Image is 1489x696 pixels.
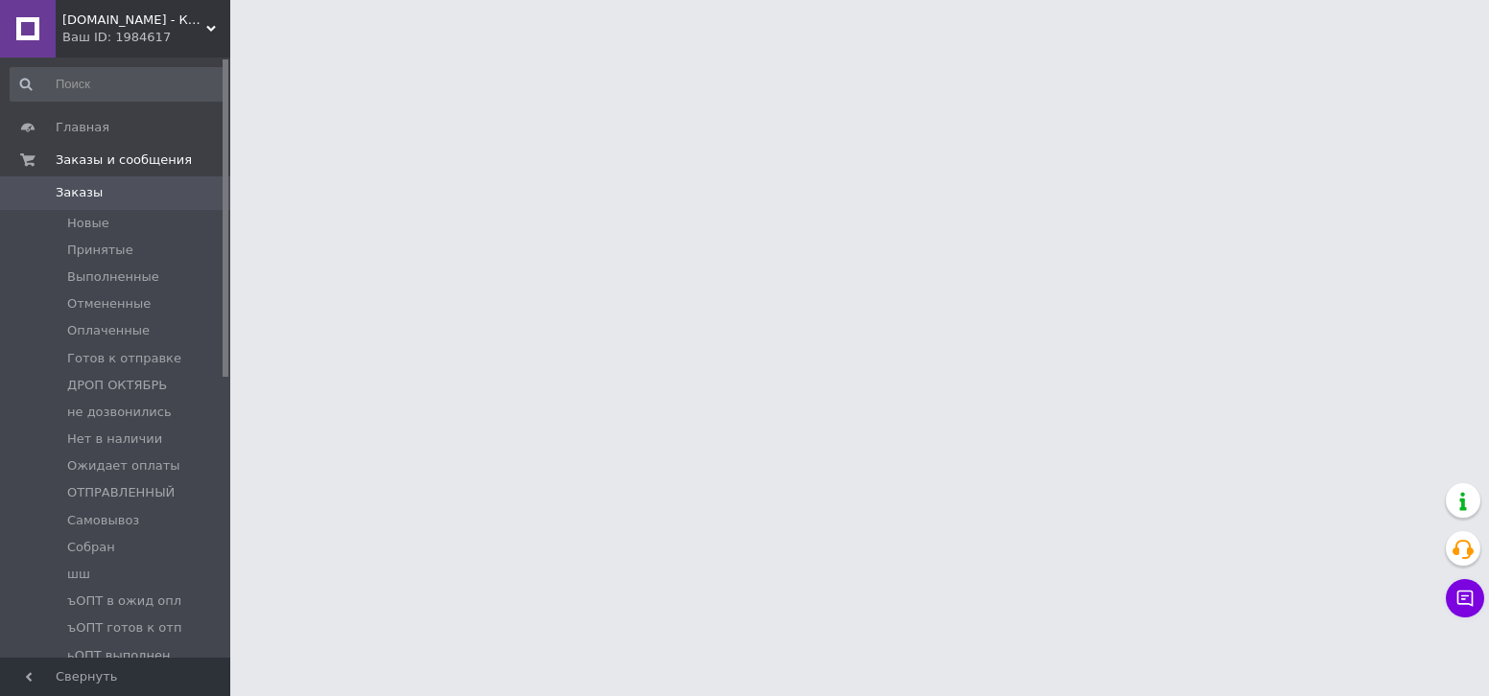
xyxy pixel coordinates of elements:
div: Ваш ID: 1984617 [62,29,230,46]
span: Главная [56,119,109,136]
span: Собран [67,539,115,556]
span: ДРОП ОКТЯБРЬ [67,377,167,394]
span: Нет в наличии [67,430,162,448]
button: Чат с покупателем [1446,579,1484,617]
span: ъОПТ готов к отп [67,619,181,637]
span: Ожидает оплаты [67,457,180,475]
span: Готов к отправке [67,350,181,367]
span: Новые [67,215,109,232]
span: ъОПТ в ожид опл [67,592,181,610]
span: Оплаченные [67,322,150,339]
span: не дозвонились [67,404,172,421]
span: kartiny.com.ua - Картины по номерам от производителя [62,12,206,29]
span: Заказы и сообщения [56,151,192,169]
span: Принятые [67,242,133,259]
span: шш [67,566,90,583]
span: Выполненные [67,268,159,286]
span: Заказы [56,184,103,201]
span: ОТПРАВЛЕННЫЙ [67,484,175,501]
span: Самовывоз [67,512,139,529]
input: Поиск [10,67,226,102]
span: Отмененные [67,295,151,313]
span: ьОПТ выполнен [67,647,170,664]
